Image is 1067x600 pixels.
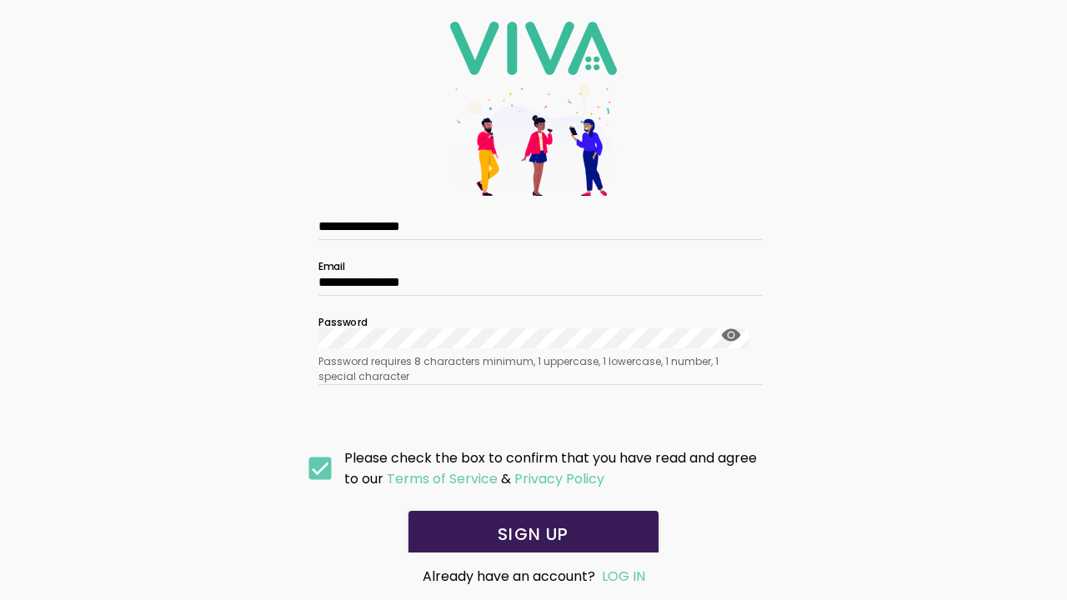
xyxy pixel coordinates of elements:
ion-text: Privacy Policy [514,469,604,488]
ion-text: Terms of Service [387,469,498,488]
input: Phone Number [318,219,749,233]
ion-text: Password requires 8 characters minimum, 1 uppercase, 1 lowercase, 1 number, 1 special character [318,354,749,384]
input: Password [318,328,749,348]
a: LOG IN [602,567,645,586]
ion-button: SIGN UP [408,511,659,557]
div: Already have an account? [338,566,729,587]
ion-col: Please check the box to confirm that you have read and agree to our & [340,443,767,493]
input: Email [318,275,749,289]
